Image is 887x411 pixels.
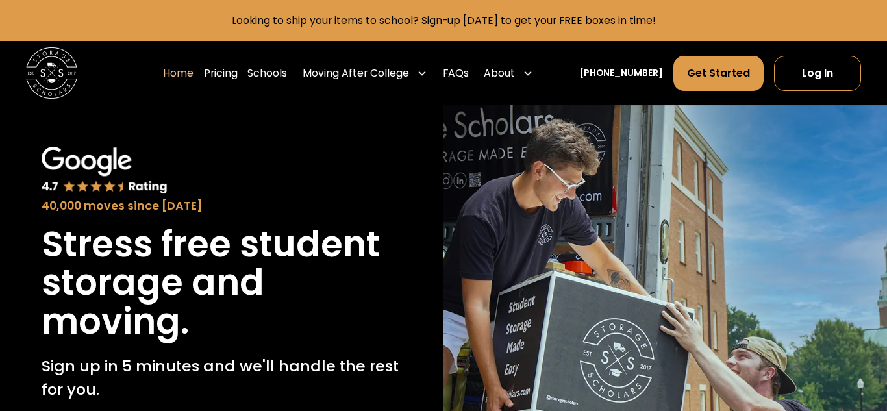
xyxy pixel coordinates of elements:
div: Moving After College [297,55,432,91]
p: Sign up in 5 minutes and we'll handle the rest for you. [42,355,402,401]
a: Log In [774,56,862,90]
img: Google 4.7 star rating [42,147,168,195]
a: FAQs [443,55,469,91]
a: Home [163,55,194,91]
img: Storage Scholars main logo [26,47,77,99]
div: 40,000 moves since [DATE] [42,197,402,215]
a: Pricing [204,55,238,91]
div: Moving After College [303,66,409,81]
div: About [479,55,538,91]
a: Schools [247,55,287,91]
h1: Stress free student storage and moving. [42,225,402,342]
div: About [484,66,515,81]
a: Looking to ship your items to school? Sign-up [DATE] to get your FREE boxes in time! [232,13,656,28]
a: [PHONE_NUMBER] [579,66,663,80]
a: Get Started [673,56,764,90]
